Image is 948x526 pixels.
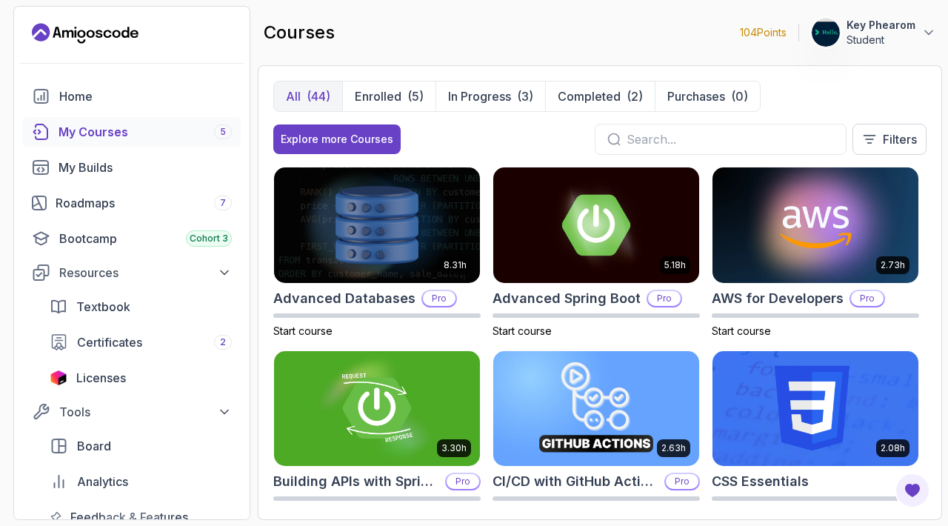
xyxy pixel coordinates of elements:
[41,467,241,496] a: analytics
[273,288,415,309] h2: Advanced Databases
[274,167,480,283] img: Advanced Databases card
[895,473,930,508] button: Open Feedback Button
[70,508,188,526] span: Feedback & Features
[59,264,232,282] div: Resources
[77,333,142,351] span: Certificates
[712,288,844,309] h2: AWS for Developers
[493,324,552,337] span: Start course
[493,167,699,283] img: Advanced Spring Boot card
[41,292,241,322] a: textbook
[441,442,467,454] p: 3.30h
[274,81,342,111] button: All(44)
[545,81,655,111] button: Completed(2)
[23,224,241,253] a: bootcamp
[77,473,128,490] span: Analytics
[447,474,479,489] p: Pro
[648,291,681,306] p: Pro
[76,298,130,316] span: Textbook
[307,87,330,105] div: (44)
[661,442,686,454] p: 2.63h
[342,81,435,111] button: Enrolled(5)
[664,259,686,271] p: 5.18h
[23,259,241,286] button: Resources
[558,87,621,105] p: Completed
[712,471,809,492] h2: CSS Essentials
[220,126,226,138] span: 5
[59,87,232,105] div: Home
[852,124,927,155] button: Filters
[273,324,333,337] span: Start course
[77,437,111,455] span: Board
[32,21,138,45] a: Landing page
[41,327,241,357] a: certificates
[448,87,511,105] p: In Progress
[712,351,918,467] img: CSS Essentials card
[76,369,126,387] span: Licenses
[407,87,424,105] div: (5)
[731,87,748,105] div: (0)
[264,21,335,44] h2: courses
[281,132,393,147] div: Explore more Courses
[881,442,905,454] p: 2.08h
[50,370,67,385] img: jetbrains icon
[59,403,232,421] div: Tools
[811,18,936,47] button: user profile imageKey PhearomStudent
[847,33,915,47] p: Student
[220,336,226,348] span: 2
[273,124,401,154] button: Explore more Courses
[274,351,480,467] img: Building APIs with Spring Boot card
[23,188,241,218] a: roadmaps
[190,233,228,244] span: Cohort 3
[667,87,725,105] p: Purchases
[56,194,232,212] div: Roadmaps
[423,291,455,306] p: Pro
[851,291,884,306] p: Pro
[712,324,771,337] span: Start course
[627,130,834,148] input: Search...
[273,471,439,492] h2: Building APIs with Spring Boot
[59,159,232,176] div: My Builds
[666,474,698,489] p: Pro
[627,87,643,105] div: (2)
[881,259,905,271] p: 2.73h
[23,117,241,147] a: courses
[435,81,545,111] button: In Progress(3)
[59,230,232,247] div: Bootcamp
[517,87,533,105] div: (3)
[712,167,918,283] img: AWS for Developers card
[23,153,241,182] a: builds
[883,130,917,148] p: Filters
[41,431,241,461] a: board
[493,288,641,309] h2: Advanced Spring Boot
[59,123,232,141] div: My Courses
[847,18,915,33] p: Key Phearom
[444,259,467,271] p: 8.31h
[740,25,787,40] p: 104 Points
[23,81,241,111] a: home
[655,81,760,111] button: Purchases(0)
[286,87,301,105] p: All
[355,87,401,105] p: Enrolled
[493,351,699,467] img: CI/CD with GitHub Actions card
[23,399,241,425] button: Tools
[493,471,658,492] h2: CI/CD with GitHub Actions
[41,363,241,393] a: licenses
[220,197,226,209] span: 7
[812,19,840,47] img: user profile image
